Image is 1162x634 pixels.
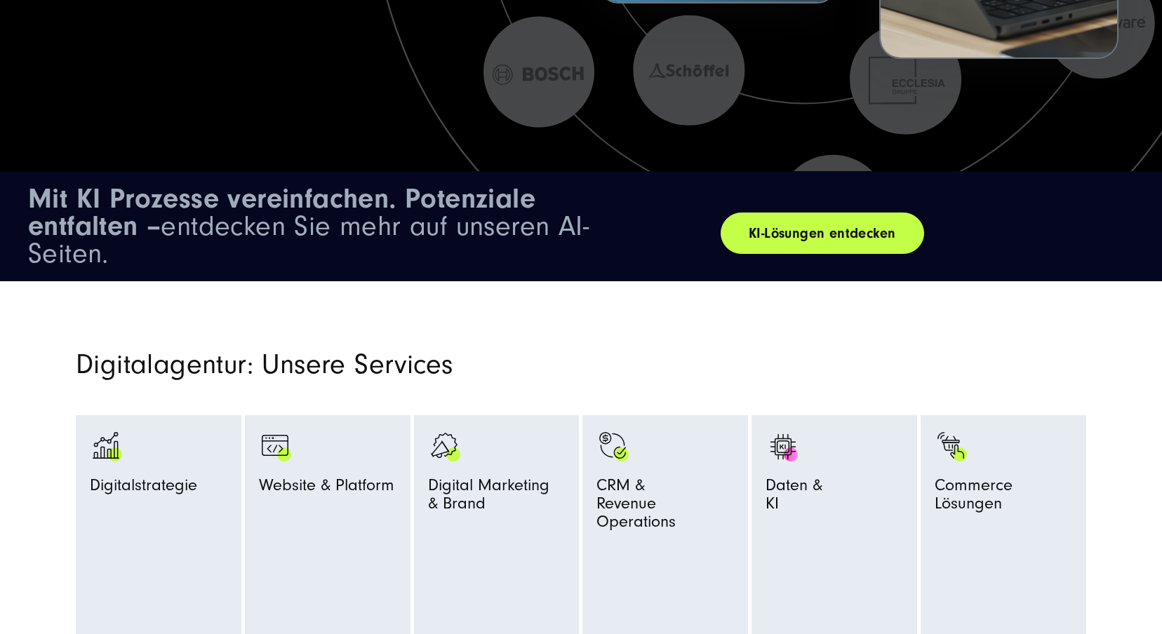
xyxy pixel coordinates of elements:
[28,183,589,269] span: entdecken Sie mehr auf unseren AI-Seiten.
[721,213,924,254] a: KI-Lösungen entdecken
[28,182,535,242] span: Mit KI Prozesse vereinfachen. Potenziale entfalten –
[766,476,822,520] span: Daten & KI
[90,476,197,501] span: Digitalstrategie
[596,476,734,538] span: CRM & Revenue Operations
[935,476,1072,520] span: Commerce Lösungen
[76,351,742,378] h2: Digitalagentur: Unsere Services
[428,429,566,606] a: advertising-megaphone-business-products_black advertising-megaphone-business-products_white Digit...
[259,476,394,501] span: Website & Platform
[428,476,549,520] span: Digital Marketing & Brand
[766,429,903,606] a: KI 1 KI 1 Daten &KI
